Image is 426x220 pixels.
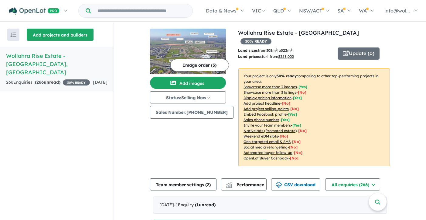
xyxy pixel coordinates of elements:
p: start from [238,54,333,60]
span: 30 % READY [63,79,90,86]
span: 30 % READY [240,38,271,44]
u: Embed Facebook profile [244,112,287,117]
span: [ Yes ] [298,85,307,89]
span: [ Yes ] [281,117,290,122]
sup: 2 [276,48,277,51]
button: Performance [221,178,267,190]
b: 30 % ready [277,74,297,78]
span: 2 [207,182,209,187]
u: 308 m [266,48,277,53]
button: Sales Number:[PHONE_NUMBER] [150,106,233,119]
span: to [277,48,292,53]
u: Sales phone number [244,117,279,122]
span: [ Yes ] [293,96,302,100]
u: Invite your team members [244,123,291,127]
button: Add projects and builders [27,29,94,41]
input: Try estate name, suburb, builder or developer [92,4,191,17]
span: [ Yes ] [288,112,297,117]
span: [ No ] [298,90,306,95]
u: Native ads (Promoted estate) [244,128,297,133]
span: - 1 Enquir y [174,202,216,208]
button: Image order (3) [170,59,229,71]
span: [ No ] [290,107,299,111]
span: [No] [298,128,307,133]
button: All enquiries (266) [325,178,380,190]
span: [No] [280,134,288,138]
button: CSV download [271,178,320,190]
div: 266 Enquir ies [6,79,90,86]
span: Performance [227,182,264,187]
button: Update (0) [338,47,380,60]
u: Social media retargeting [244,145,288,149]
span: [No] [294,150,302,155]
span: [ No ] [282,101,290,106]
span: info@wol... [384,8,410,14]
sup: 2 [291,48,292,51]
u: Showcase more than 3 listings [244,90,296,95]
img: download icon [276,182,282,188]
strong: ( unread) [195,202,216,208]
u: OpenLot Buyer Cashback [244,156,288,160]
span: [No] [290,156,298,160]
u: 522 m [281,48,292,53]
a: Wollahra Rise Estate - [GEOGRAPHIC_DATA] [238,29,359,36]
img: Openlot PRO Logo White [9,7,60,15]
h5: Wollahra Rise Estate - [GEOGRAPHIC_DATA] , [GEOGRAPHIC_DATA] [6,52,107,76]
span: 1 [196,202,199,208]
div: [DATE] [153,197,387,214]
span: [No] [292,139,301,144]
u: Weekend eDM slots [244,134,278,138]
u: Add project selling-points [244,107,289,111]
span: [ Yes ] [292,123,301,127]
b: Land prices [238,54,260,59]
img: line-chart.svg [226,182,232,185]
u: $ 258,000 [278,54,294,59]
p: from [238,47,333,54]
span: [No] [289,145,298,149]
strong: ( unread) [35,79,60,85]
img: sort.svg [10,33,16,37]
button: Team member settings (2) [150,178,216,190]
u: Showcase more than 3 images [244,85,297,89]
u: Add project headline [244,101,280,106]
span: 266 [36,79,44,85]
button: Add images [150,77,226,89]
img: Wollahra Rise Estate - Wyndham Vale [150,29,226,74]
u: Display pricing information [244,96,291,100]
button: Status:Selling Now [150,91,226,103]
u: Automated buyer follow-up [244,150,292,155]
img: bar-chart.svg [226,184,232,188]
u: Geo-targeted email & SMS [244,139,291,144]
p: Your project is only comparing to other top-performing projects in your area: - - - - - - - - - -... [238,68,390,166]
span: [DATE] [93,79,107,85]
b: Land sizes [238,48,258,53]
